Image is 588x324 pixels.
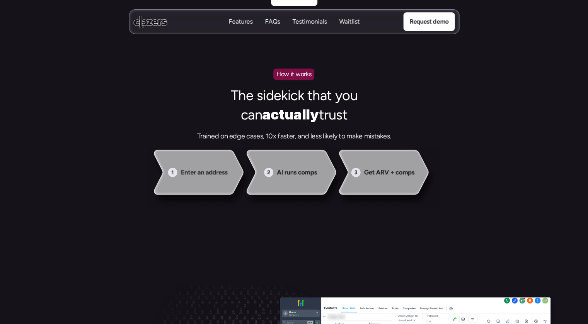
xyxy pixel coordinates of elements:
[265,26,280,34] p: FAQs
[163,131,426,142] h3: Trained on edge cases, 10x faster, and less likely to make mistakes.
[228,17,252,26] p: Features
[403,12,455,31] a: Request demo
[292,17,327,26] a: TestimonialsTestimonials
[228,26,252,34] p: Features
[265,17,280,26] p: FAQs
[262,106,319,123] strong: actually
[339,17,360,26] p: Waitlist
[217,86,372,124] h2: The sidekick that you can trust
[276,69,311,79] p: How it works
[292,26,327,34] p: Testimonials
[292,17,327,26] p: Testimonials
[339,26,360,34] p: Waitlist
[409,17,448,27] p: Request demo
[339,17,360,26] a: WaitlistWaitlist
[228,17,252,26] a: FeaturesFeatures
[265,17,280,26] a: FAQsFAQs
